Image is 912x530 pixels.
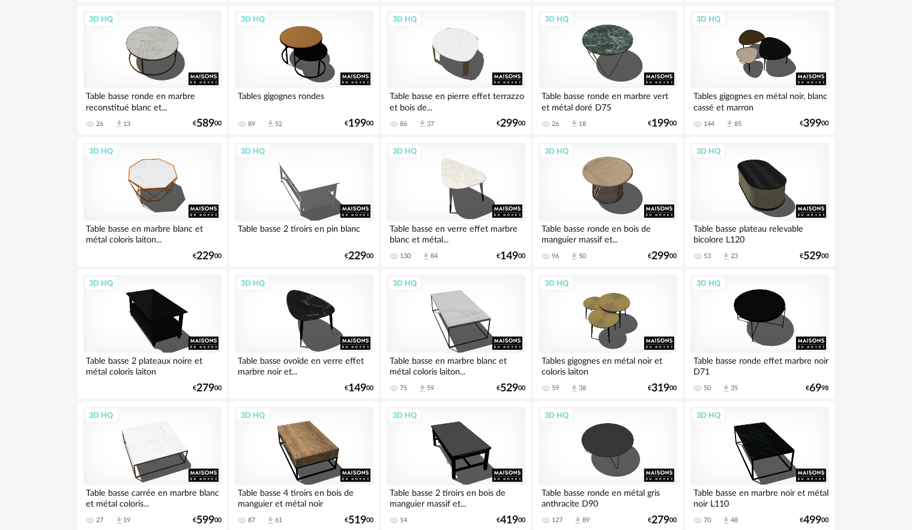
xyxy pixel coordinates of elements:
[800,119,829,128] div: € 00
[78,5,227,135] a: 3D HQ Table basse ronde en marbre reconstitué blanc et... 26 Download icon 13 €58900
[235,485,373,509] div: Table basse 4 tiroirs en bois de manguier et métal noir
[348,516,366,525] span: 519
[690,485,829,509] div: Table basse en marbre noir et métal noir L110
[539,276,574,291] div: 3D HQ
[345,252,373,260] div: € 00
[266,119,275,128] span: Download icon
[387,88,525,112] div: Table basse en pierre effet terrazzo et bois de...
[430,252,438,260] div: 84
[400,384,407,393] div: 75
[539,485,677,509] div: Table basse ronde en métal gris anthracite D90
[97,516,104,525] div: 27
[652,516,670,525] span: 279
[690,221,829,245] div: Table basse plateau relevable bicolore L120
[427,384,434,393] div: 59
[533,270,682,399] a: 3D HQ Tables gigognes en métal noir et coloris laiton 59 Download icon 38 €31900
[400,120,407,128] div: 86
[552,252,559,260] div: 96
[84,276,119,291] div: 3D HQ
[691,143,726,159] div: 3D HQ
[115,119,124,128] span: Download icon
[427,120,434,128] div: 37
[83,485,222,509] div: Table basse carrée en marbre blanc et métal coloris...
[731,516,738,525] div: 48
[348,252,366,260] span: 229
[573,516,582,525] span: Download icon
[570,384,579,393] span: Download icon
[84,11,119,27] div: 3D HQ
[193,384,222,393] div: € 00
[193,119,222,128] div: € 00
[648,252,677,260] div: € 00
[500,384,518,393] span: 529
[552,516,563,525] div: 127
[552,384,559,393] div: 59
[196,384,214,393] span: 279
[539,11,574,27] div: 3D HQ
[579,120,586,128] div: 18
[648,516,677,525] div: € 00
[400,252,411,260] div: 130
[500,252,518,260] span: 149
[539,88,677,112] div: Table basse ronde en marbre vert et métal doré D75
[348,119,366,128] span: 199
[235,143,270,159] div: 3D HQ
[421,252,430,261] span: Download icon
[196,252,214,260] span: 229
[418,384,427,393] span: Download icon
[500,516,518,525] span: 419
[500,119,518,128] span: 299
[652,119,670,128] span: 199
[97,120,104,128] div: 26
[381,5,530,135] a: 3D HQ Table basse en pierre effet terrazzo et bois de... 86 Download icon 37 €29900
[84,408,119,423] div: 3D HQ
[539,353,677,377] div: Tables gigognes en métal noir et coloris laiton
[83,221,222,245] div: Table basse en marbre blanc et métal coloris laiton...
[235,408,270,423] div: 3D HQ
[345,119,373,128] div: € 00
[387,353,525,377] div: Table basse en marbre blanc et métal coloris laiton...
[78,137,227,267] a: 3D HQ Table basse en marbre blanc et métal coloris laiton... €22900
[124,120,131,128] div: 13
[387,485,525,509] div: Table basse 2 tiroirs en bois de manguier massif et...
[704,120,714,128] div: 144
[229,5,378,135] a: 3D HQ Tables gigognes rondes 89 Download icon 52 €19900
[497,119,525,128] div: € 00
[804,252,822,260] span: 529
[800,252,829,260] div: € 00
[387,276,422,291] div: 3D HQ
[533,5,682,135] a: 3D HQ Table basse ronde en marbre vert et métal doré D75 26 Download icon 18 €19900
[691,276,726,291] div: 3D HQ
[539,408,574,423] div: 3D HQ
[806,384,829,393] div: € 98
[497,516,525,525] div: € 00
[570,119,579,128] span: Download icon
[387,143,422,159] div: 3D HQ
[691,408,726,423] div: 3D HQ
[497,384,525,393] div: € 00
[685,5,834,135] a: 3D HQ Tables gigognes en métal noir, blanc cassé et marron 144 Download icon 85 €39900
[800,516,829,525] div: € 00
[533,137,682,267] a: 3D HQ Table basse ronde en bois de manguier massif et... 96 Download icon 50 €29900
[193,516,222,525] div: € 00
[690,353,829,377] div: Table basse ronde effet marbre noir D71
[78,270,227,399] a: 3D HQ Table basse 2 plateaux noire et métal coloris laiton €27900
[552,120,559,128] div: 26
[115,516,124,525] span: Download icon
[722,516,731,525] span: Download icon
[387,408,422,423] div: 3D HQ
[235,88,373,112] div: Tables gigognes rondes
[266,516,275,525] span: Download icon
[690,88,829,112] div: Tables gigognes en métal noir, blanc cassé et marron
[345,516,373,525] div: € 00
[734,120,741,128] div: 85
[579,252,586,260] div: 50
[248,516,255,525] div: 87
[652,252,670,260] span: 299
[685,137,834,267] a: 3D HQ Table basse plateau relevable bicolore L120 53 Download icon 23 €52900
[582,516,590,525] div: 89
[193,252,222,260] div: € 00
[539,221,677,245] div: Table basse ronde en bois de manguier massif et...
[648,384,677,393] div: € 00
[725,119,734,128] span: Download icon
